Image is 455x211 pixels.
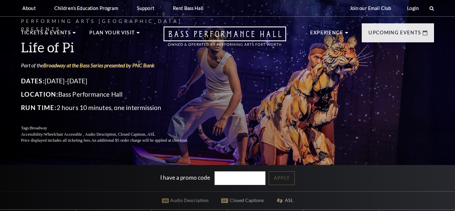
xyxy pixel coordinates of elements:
span: Run Time: [21,104,57,111]
p: Support [137,5,154,11]
p: Upcoming Events [368,29,421,41]
span: Broadway [30,126,47,130]
label: I have a promo code [160,174,210,181]
p: Accessibility: [21,131,204,138]
p: About [22,5,36,11]
p: Price displayed includes all ticketing fees. [21,137,204,144]
p: Part of the [21,62,204,69]
p: Experience [310,29,343,41]
p: Children's Education Program [54,5,118,11]
span: Wheelchair Accessible , Audio Description, Closed Captions, ASL [44,132,155,137]
p: 2 hours 10 minutes, one intermission [21,102,204,113]
p: Tags: [21,125,204,131]
span: Location: [21,90,58,98]
p: Tickets & Events [21,29,71,41]
a: Broadway at the Bass Series presented by PNC Bank [43,62,155,68]
p: Rent Bass Hall [173,5,204,11]
p: [DATE]-[DATE] [21,76,204,86]
span: An additional $5 order charge will be applied at checkout. [91,138,188,143]
p: Bass Performance Hall [21,89,204,100]
span: Dates: [21,77,45,85]
p: Plan Your Visit [89,29,135,41]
